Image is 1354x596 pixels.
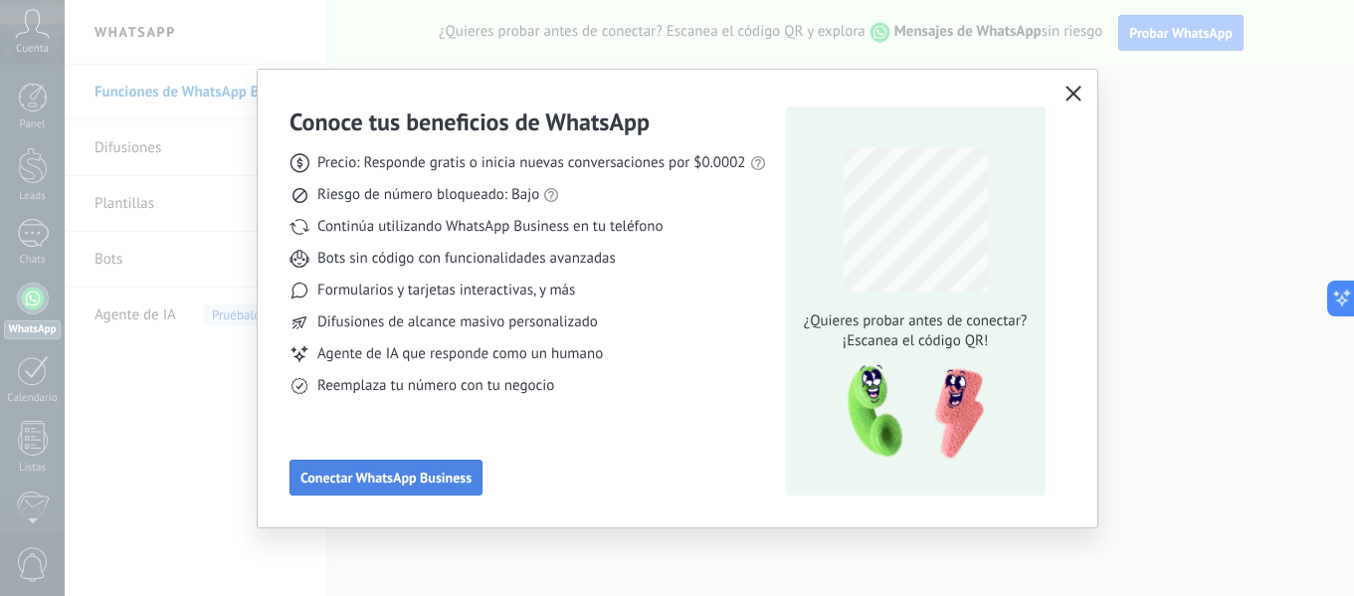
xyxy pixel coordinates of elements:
[290,106,650,137] h3: Conoce tus beneficios de WhatsApp
[317,217,663,237] span: Continúa utilizando WhatsApp Business en tu teléfono
[317,249,616,269] span: Bots sin código con funcionalidades avanzadas
[317,376,554,396] span: Reemplaza tu número con tu negocio
[290,460,483,496] button: Conectar WhatsApp Business
[798,331,1033,351] span: ¡Escanea el código QR!
[317,312,598,332] span: Difusiones de alcance masivo personalizado
[798,311,1033,331] span: ¿Quieres probar antes de conectar?
[831,359,988,466] img: qr-pic-1x.png
[317,281,575,300] span: Formularios y tarjetas interactivas, y más
[317,153,746,173] span: Precio: Responde gratis o inicia nuevas conversaciones por $0.0002
[317,344,603,364] span: Agente de IA que responde como un humano
[300,471,472,485] span: Conectar WhatsApp Business
[317,185,539,205] span: Riesgo de número bloqueado: Bajo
